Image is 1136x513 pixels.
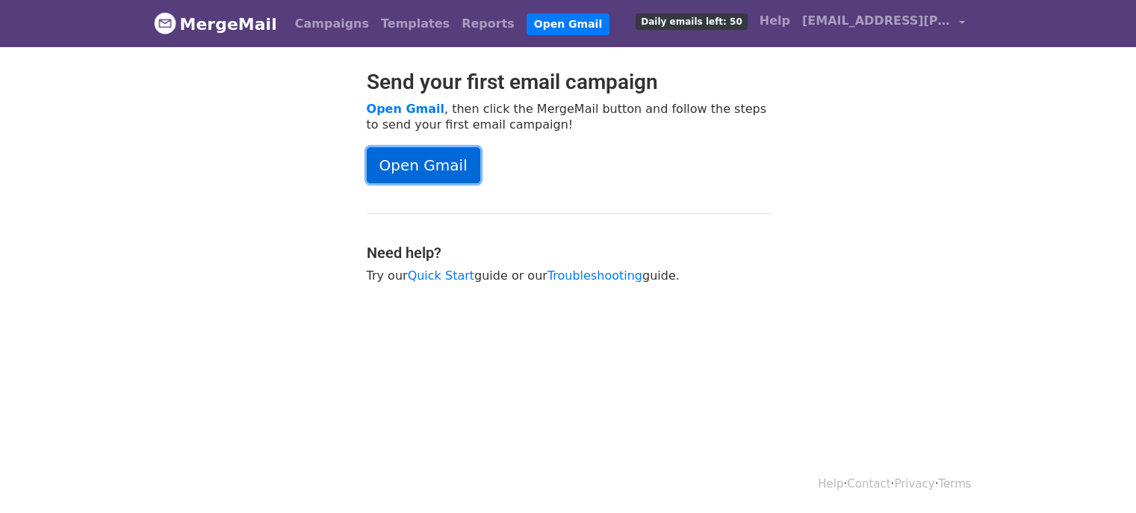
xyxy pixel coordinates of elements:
[802,12,952,30] span: [EMAIL_ADDRESS][PERSON_NAME][DOMAIN_NAME]
[154,12,176,34] img: MergeMail logo
[636,13,747,30] span: Daily emails left: 50
[367,268,770,283] p: Try our guide or our guide.
[367,70,770,95] h2: Send your first email campaign
[154,8,277,40] a: MergeMail
[818,477,843,491] a: Help
[796,6,971,41] a: [EMAIL_ADDRESS][PERSON_NAME][DOMAIN_NAME]
[630,6,753,36] a: Daily emails left: 50
[894,477,934,491] a: Privacy
[367,147,480,183] a: Open Gmail
[847,477,890,491] a: Contact
[375,9,456,39] a: Templates
[456,9,521,39] a: Reports
[289,9,375,39] a: Campaigns
[938,477,971,491] a: Terms
[547,268,642,283] a: Troubleshooting
[367,244,770,262] h4: Need help?
[754,6,796,36] a: Help
[367,102,444,116] a: Open Gmail
[527,13,609,35] a: Open Gmail
[408,268,474,283] a: Quick Start
[1061,441,1136,513] iframe: Chat Widget
[367,101,770,132] p: , then click the MergeMail button and follow the steps to send your first email campaign!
